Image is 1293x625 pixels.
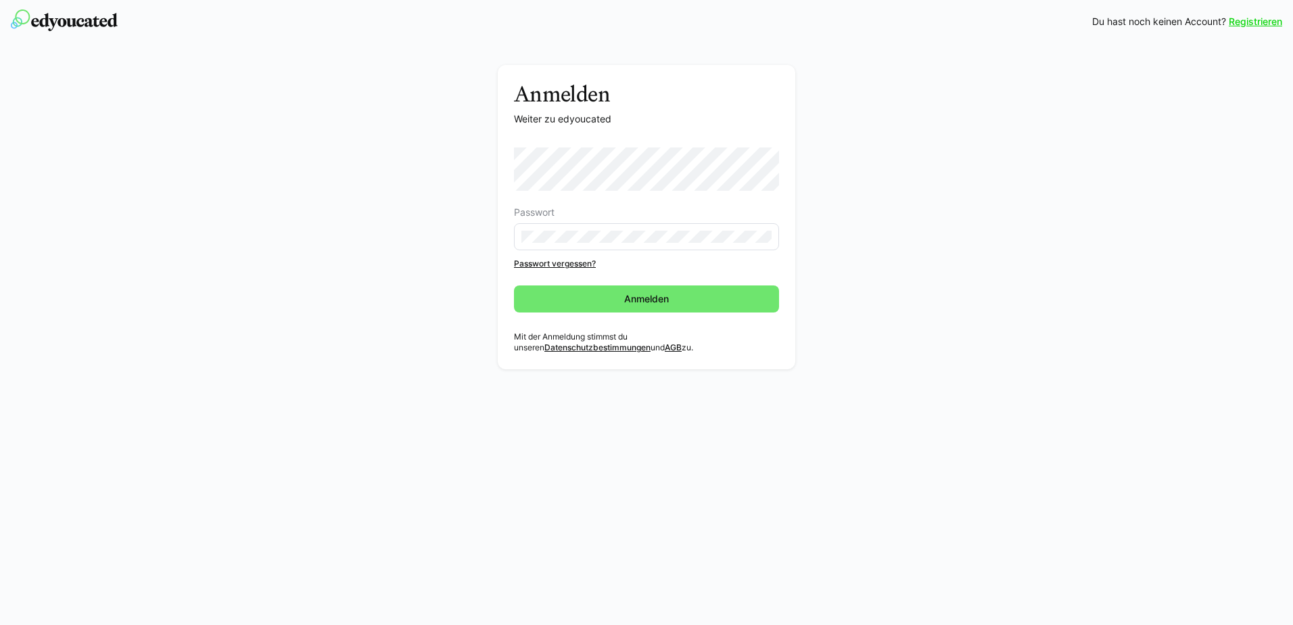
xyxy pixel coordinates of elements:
[514,331,779,353] p: Mit der Anmeldung stimmst du unseren und zu.
[622,292,671,306] span: Anmelden
[1229,15,1282,28] a: Registrieren
[514,81,779,107] h3: Anmelden
[514,258,779,269] a: Passwort vergessen?
[544,342,651,352] a: Datenschutzbestimmungen
[514,207,555,218] span: Passwort
[514,112,779,126] p: Weiter zu edyoucated
[11,9,118,31] img: edyoucated
[1092,15,1226,28] span: Du hast noch keinen Account?
[665,342,682,352] a: AGB
[514,285,779,312] button: Anmelden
